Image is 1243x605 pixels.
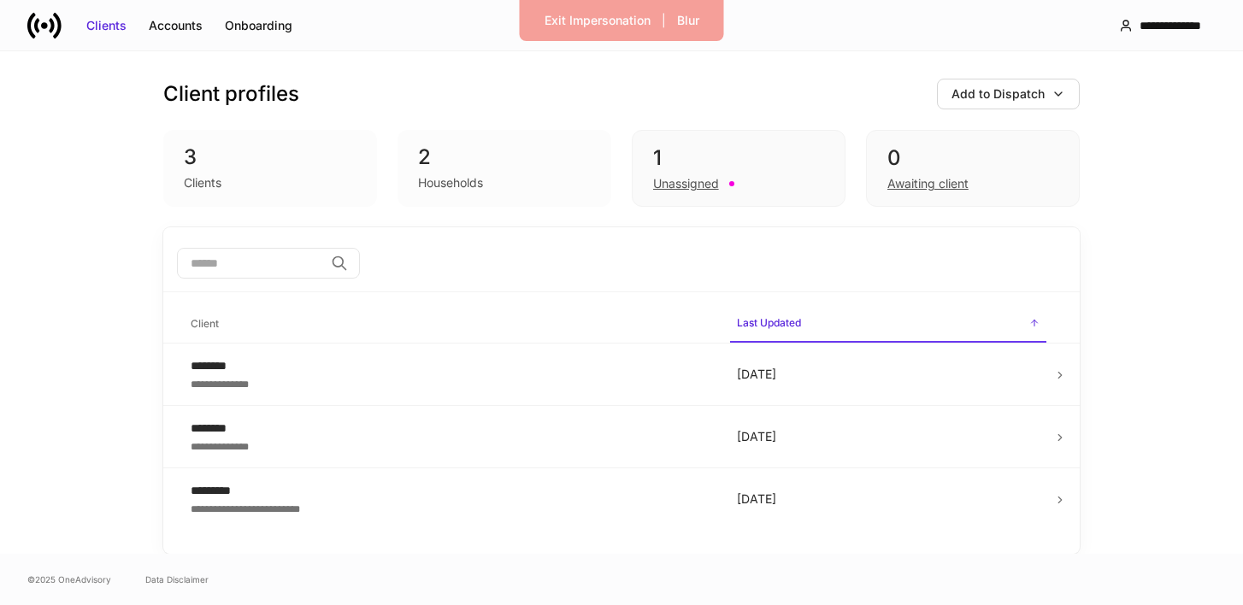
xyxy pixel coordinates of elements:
h6: Last Updated [737,314,801,331]
div: 2 [418,144,591,171]
div: Accounts [149,17,203,34]
div: 3 [184,144,356,171]
button: Add to Dispatch [937,79,1080,109]
div: Blur [677,12,699,29]
button: Accounts [138,12,214,39]
div: Awaiting client [887,175,969,192]
button: Blur [666,7,710,34]
div: 0Awaiting client [866,130,1080,207]
h3: Client profiles [163,80,299,108]
p: [DATE] [737,428,1040,445]
a: Data Disclaimer [145,573,209,586]
div: Unassigned [653,175,719,192]
span: © 2025 OneAdvisory [27,573,111,586]
p: [DATE] [737,366,1040,383]
div: 1 [653,144,824,172]
div: Households [418,174,483,191]
div: Add to Dispatch [951,85,1045,103]
p: [DATE] [737,490,1040,508]
span: Last Updated [730,306,1046,343]
div: 0 [887,144,1058,172]
h6: Client [191,315,219,332]
div: Clients [86,17,127,34]
span: Client [184,307,716,342]
div: Exit Impersonation [545,12,651,29]
div: Clients [184,174,221,191]
div: 1Unassigned [632,130,845,207]
button: Clients [75,12,138,39]
div: Onboarding [225,17,292,34]
button: Onboarding [214,12,303,39]
button: Exit Impersonation [533,7,662,34]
